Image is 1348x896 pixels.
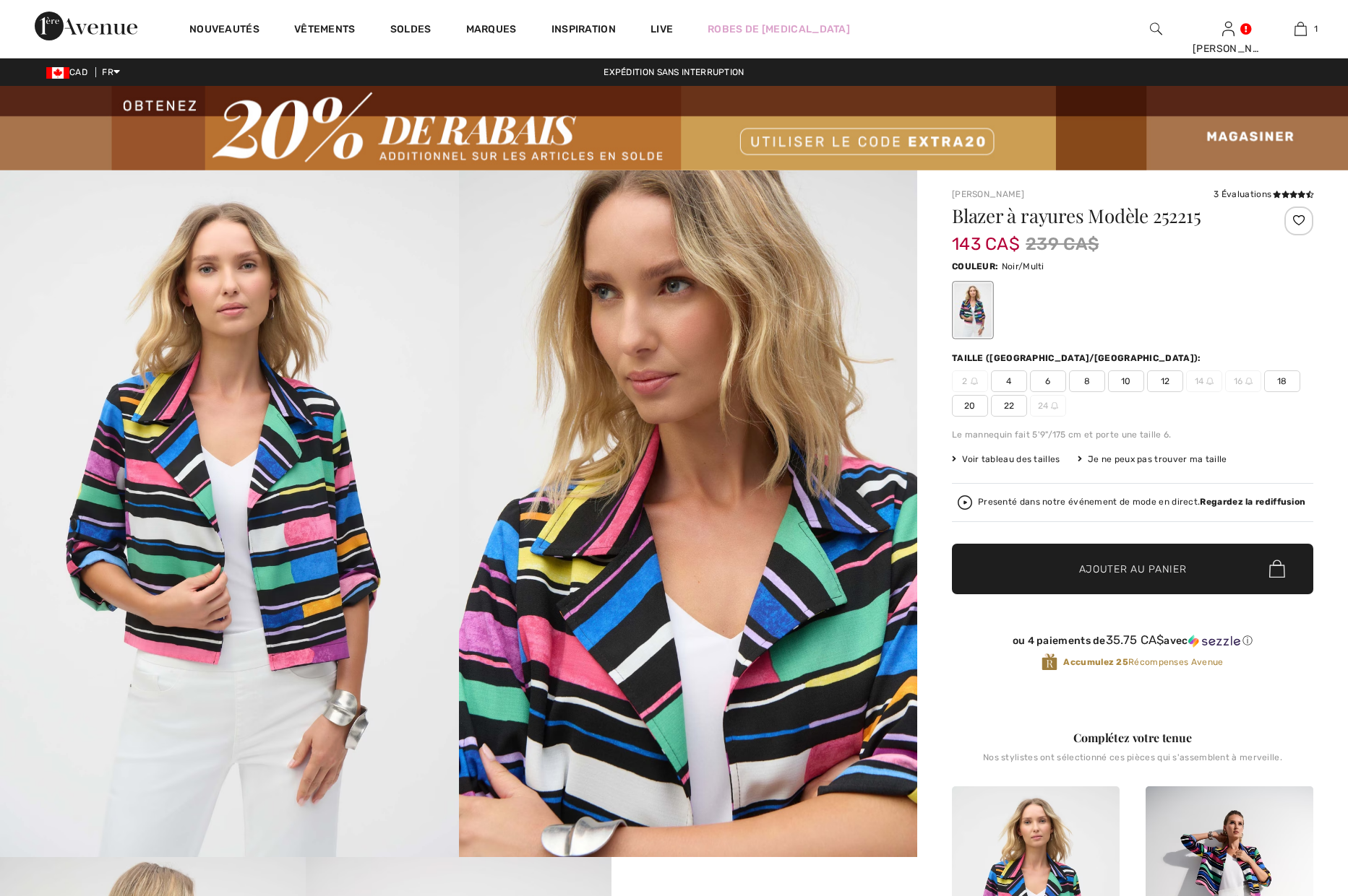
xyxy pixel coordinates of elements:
img: Récompenses Avenue [1042,653,1057,672]
img: ring-m.svg [971,378,978,385]
div: Noir/Multi [954,283,992,337]
div: 3 Évaluations [1214,188,1313,201]
img: 1ère Avenue [35,12,137,40]
div: Je ne peux pas trouver ma taille [1078,453,1227,466]
a: 1 [1265,20,1336,38]
span: 4 [991,370,1027,392]
a: Se connecter [1222,22,1235,35]
a: Soldes [390,23,432,38]
span: Ajouter au panier [1079,561,1187,576]
span: Noir/Multi [1002,261,1044,271]
img: ring-m.svg [1051,402,1058,409]
a: Robes de [MEDICAL_DATA] [708,22,850,37]
img: recherche [1150,20,1162,38]
span: CAD [46,67,93,77]
img: Mes infos [1222,20,1235,38]
div: Nos stylistes ont sélectionné ces pièces qui s'assemblent à merveille. [952,752,1313,774]
a: Live [651,22,673,37]
button: Ajouter au panier [952,544,1313,594]
a: Marques [466,23,517,38]
div: ou 4 paiements de35.75 CA$avecSezzle Cliquez pour en savoir plus sur Sezzle [952,633,1313,653]
span: 35.75 CA$ [1106,632,1164,647]
div: Taille ([GEOGRAPHIC_DATA]/[GEOGRAPHIC_DATA]): [952,352,1204,365]
a: Vêtements [294,23,356,38]
span: Récompenses Avenue [1063,656,1223,669]
span: 20 [952,395,988,417]
span: 24 [1030,395,1066,417]
a: Nouveautés [189,23,259,38]
span: 12 [1147,370,1183,392]
strong: Accumulez 25 [1063,657,1128,667]
img: Regardez la rediffusion [958,495,972,510]
img: Blazer &agrave; Rayures mod&egrave;le 252215. 2 [459,170,918,857]
span: 6 [1030,370,1066,392]
span: 2 [952,370,988,392]
img: ring-m.svg [1206,378,1214,385]
strong: Regardez la rediffusion [1200,497,1305,507]
span: 1 [1314,22,1318,35]
span: 8 [1069,370,1105,392]
span: Couleur: [952,261,998,271]
span: Inspiration [551,23,616,38]
a: [PERSON_NAME] [952,189,1024,199]
span: 143 CA$ [952,219,1020,254]
span: Voir tableau des tailles [952,453,1060,466]
span: 14 [1186,370,1222,392]
img: Bag.svg [1269,560,1285,578]
span: 18 [1264,370,1300,392]
span: 22 [991,395,1027,417]
img: Sezzle [1188,635,1240,648]
img: Canadian Dollar [46,67,69,79]
span: 10 [1108,370,1144,392]
div: [PERSON_NAME] [1193,41,1263,56]
span: 16 [1225,370,1261,392]
span: 239 CA$ [1026,231,1099,257]
div: ou 4 paiements de avec [952,633,1313,648]
span: FR [102,67,120,77]
div: Le mannequin fait 5'9"/175 cm et porte une taille 6. [952,428,1313,441]
div: Complétez votre tenue [952,729,1313,747]
h1: Blazer à rayures Modèle 252215 [952,206,1253,225]
img: Mon panier [1295,20,1307,38]
img: ring-m.svg [1245,378,1253,385]
div: Presenté dans notre événement de mode en direct. [978,497,1305,507]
